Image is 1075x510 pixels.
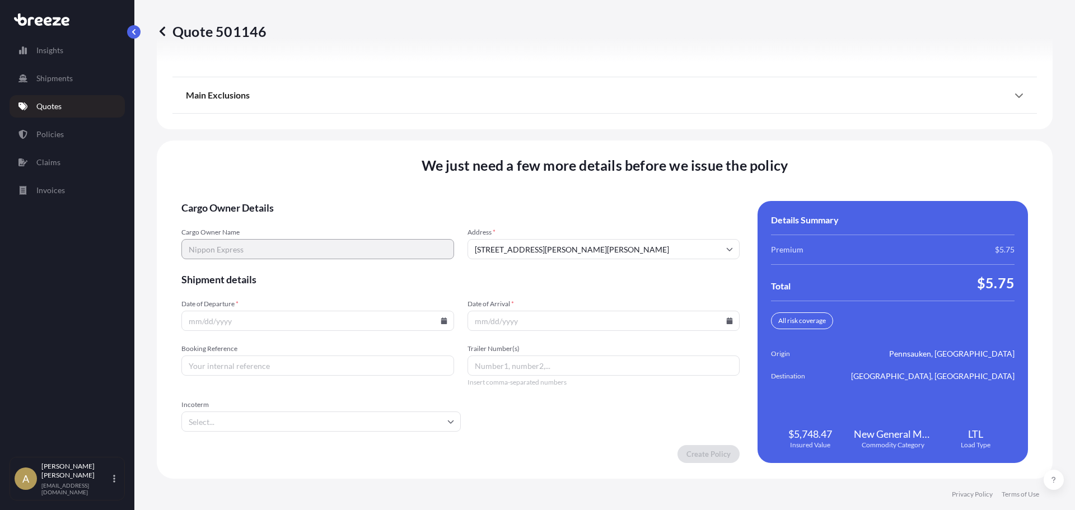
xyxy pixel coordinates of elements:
[36,157,60,168] p: Claims
[181,355,454,376] input: Your internal reference
[41,462,111,480] p: [PERSON_NAME] [PERSON_NAME]
[10,179,125,202] a: Invoices
[771,371,834,382] span: Destination
[771,312,833,329] div: All risk coverage
[854,427,932,441] span: New General Merchandise
[677,445,740,463] button: Create Policy
[10,151,125,174] a: Claims
[36,129,64,140] p: Policies
[41,482,111,495] p: [EMAIL_ADDRESS][DOMAIN_NAME]
[977,274,1015,292] span: $5.75
[468,355,740,376] input: Number1, number2,...
[186,82,1023,109] div: Main Exclusions
[181,311,454,331] input: mm/dd/yyyy
[181,201,740,214] span: Cargo Owner Details
[157,22,267,40] p: Quote 501146
[36,101,62,112] p: Quotes
[181,400,461,409] span: Incoterm
[186,90,250,101] span: Main Exclusions
[771,348,834,359] span: Origin
[686,448,731,460] p: Create Policy
[468,300,740,308] span: Date of Arrival
[36,73,73,84] p: Shipments
[10,95,125,118] a: Quotes
[771,214,839,226] span: Details Summary
[22,473,29,484] span: A
[788,427,832,441] span: $5,748.47
[36,185,65,196] p: Invoices
[468,344,740,353] span: Trailer Number(s)
[1002,490,1039,499] a: Terms of Use
[468,311,740,331] input: mm/dd/yyyy
[862,441,924,450] span: Commodity Category
[468,378,740,387] span: Insert comma-separated numbers
[468,228,740,237] span: Address
[181,344,454,353] span: Booking Reference
[181,411,461,432] input: Select...
[961,441,990,450] span: Load Type
[790,441,830,450] span: Insured Value
[468,239,740,259] input: Cargo owner address
[889,348,1015,359] span: Pennsauken, [GEOGRAPHIC_DATA]
[181,273,740,286] span: Shipment details
[10,123,125,146] a: Policies
[422,156,788,174] span: We just need a few more details before we issue the policy
[10,67,125,90] a: Shipments
[968,427,983,441] span: LTL
[36,45,63,56] p: Insights
[851,371,1015,382] span: [GEOGRAPHIC_DATA], [GEOGRAPHIC_DATA]
[10,39,125,62] a: Insights
[995,244,1015,255] span: $5.75
[771,280,791,292] span: Total
[181,228,454,237] span: Cargo Owner Name
[952,490,993,499] a: Privacy Policy
[771,244,803,255] span: Premium
[181,300,454,308] span: Date of Departure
